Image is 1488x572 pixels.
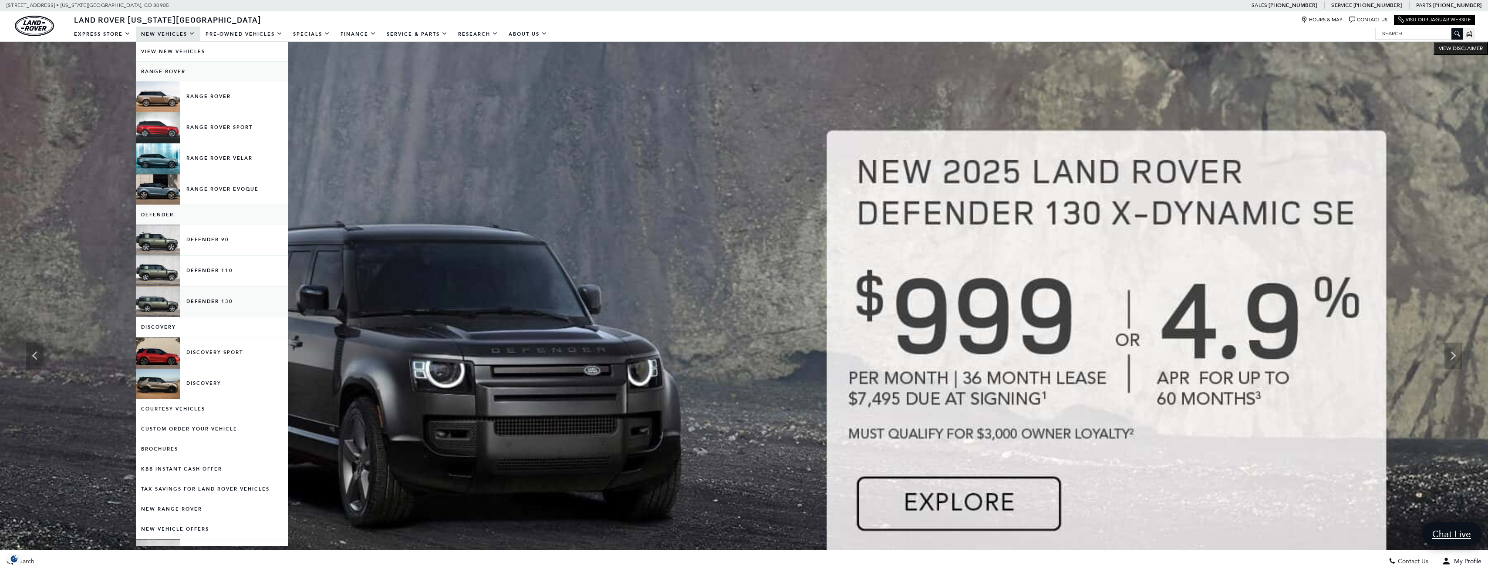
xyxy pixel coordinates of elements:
a: Custom Order Your Vehicle [136,419,288,439]
a: Discovery [136,368,288,399]
a: Chat Live [1422,522,1481,546]
span: My Profile [1451,558,1481,565]
a: Range Rover [136,81,288,112]
a: [STREET_ADDRESS] • [US_STATE][GEOGRAPHIC_DATA], CO 80905 [7,2,169,8]
div: Next [1444,343,1462,369]
a: Service & Parts [381,27,453,42]
a: Defender 110 [136,256,288,286]
a: Courtesy Vehicles [136,399,288,419]
span: Chat Live [1428,528,1475,540]
img: Land Rover [15,16,54,36]
section: Click to Open Cookie Consent Modal [4,554,24,563]
a: Defender 90 [136,539,288,570]
a: KBB Instant Cash Offer [136,459,288,479]
a: Land Rover [US_STATE][GEOGRAPHIC_DATA] [69,14,267,25]
a: Research [453,27,503,42]
nav: Main Navigation [69,27,553,42]
img: Opt-Out Icon [4,554,24,563]
span: VIEW DISCLAIMER [1439,45,1483,52]
a: Discovery [136,317,288,337]
a: [PHONE_NUMBER] [1353,2,1402,9]
a: About Us [503,27,553,42]
span: Parts [1416,2,1432,8]
a: Contact Us [1349,17,1387,23]
a: View New Vehicles [136,42,288,61]
a: EXPRESS STORE [69,27,136,42]
a: [PHONE_NUMBER] [1433,2,1481,9]
a: Discovery Sport [136,337,288,368]
a: Tax Savings for Land Rover Vehicles [136,479,288,499]
a: Defender 90 [136,225,288,255]
a: [PHONE_NUMBER] [1269,2,1317,9]
a: Visit Our Jaguar Website [1398,17,1471,23]
input: Search [1376,28,1463,39]
a: New Range Rover [136,499,288,519]
a: Brochures [136,439,288,459]
a: Pre-Owned Vehicles [200,27,288,42]
span: Land Rover [US_STATE][GEOGRAPHIC_DATA] [74,14,261,25]
span: Service [1331,2,1352,8]
span: Sales [1252,2,1267,8]
a: New Vehicle Offers [136,519,288,539]
a: Range Rover Sport [136,112,288,143]
a: Range Rover Evoque [136,174,288,205]
a: Defender 130 [136,286,288,317]
a: land-rover [15,16,54,36]
a: Range Rover Velar [136,143,288,174]
div: Previous [26,343,44,369]
a: Specials [288,27,335,42]
span: Contact Us [1396,558,1428,565]
a: Finance [335,27,381,42]
a: Hours & Map [1301,17,1343,23]
a: New Vehicles [136,27,200,42]
button: Open user profile menu [1435,550,1488,572]
button: VIEW DISCLAIMER [1434,42,1488,55]
a: Defender [136,205,288,225]
a: Range Rover [136,62,288,81]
